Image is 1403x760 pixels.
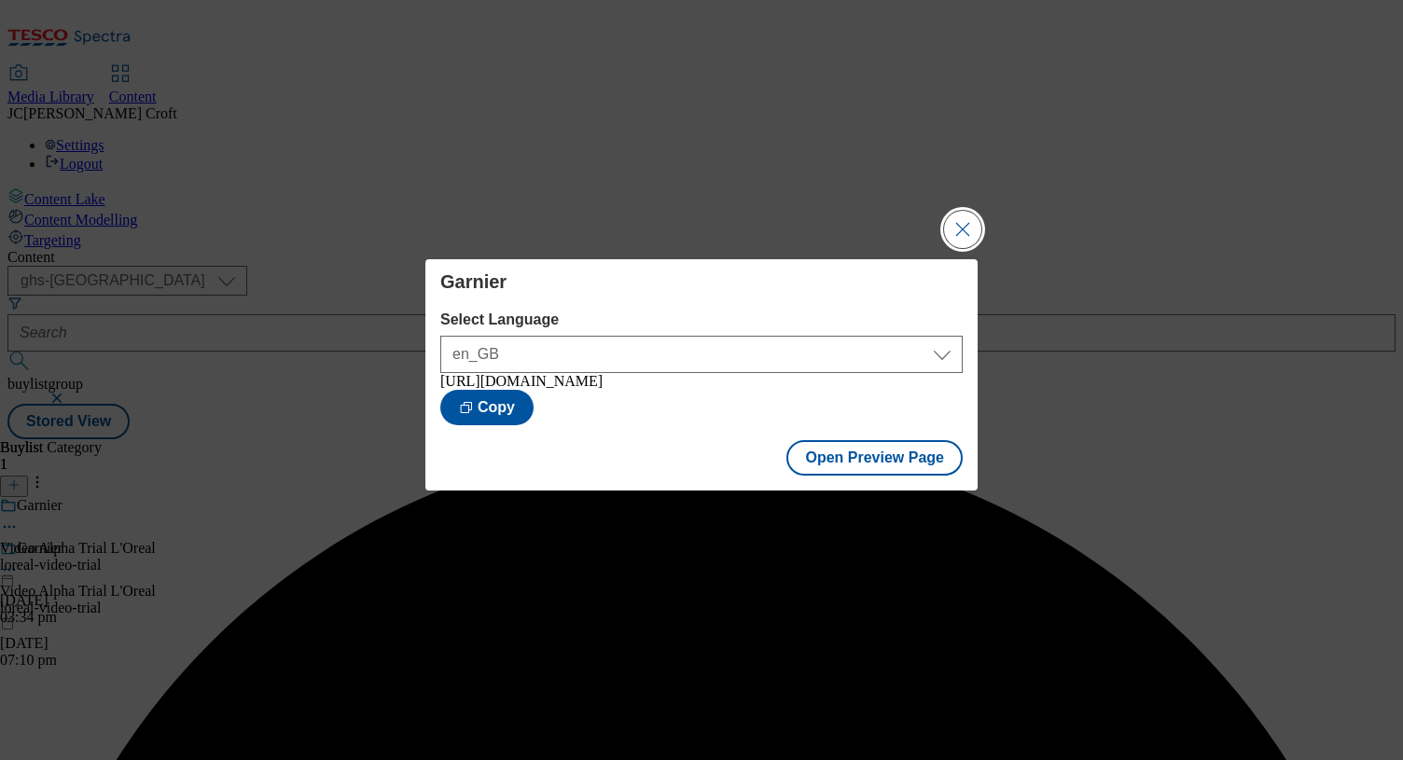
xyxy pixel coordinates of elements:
[786,440,963,476] button: Open Preview Page
[944,211,981,248] button: Close Modal
[440,373,963,390] div: [URL][DOMAIN_NAME]
[425,259,978,491] div: Modal
[440,270,963,293] h4: Garnier
[440,311,963,328] label: Select Language
[440,390,534,425] button: Copy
